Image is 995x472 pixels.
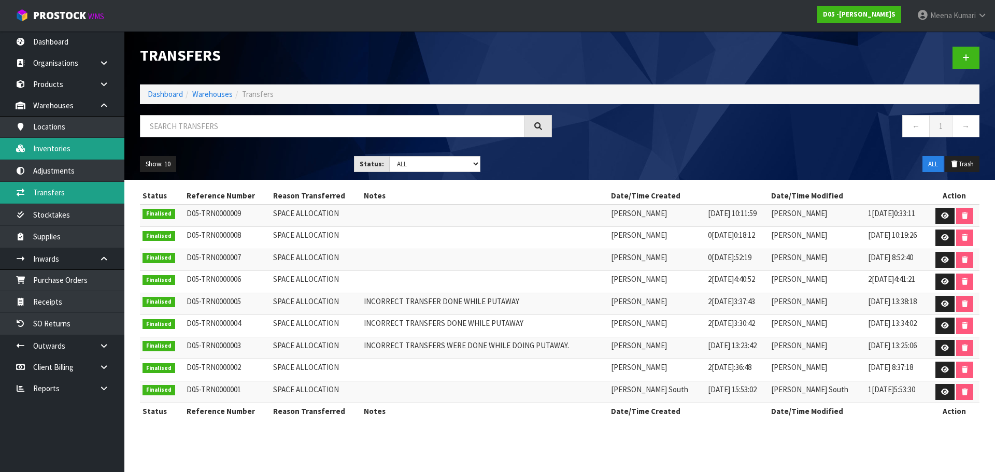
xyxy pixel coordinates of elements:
td: 1[DATE]5:53:30 [865,381,929,403]
th: Status [140,403,184,420]
td: D05-TRN0000002 [184,359,271,381]
th: Reference Number [184,188,271,204]
td: [DATE] 13:38:18 [865,293,929,315]
th: Notes [361,188,608,204]
td: D05-TRN0000009 [184,205,271,227]
td: SPACE ALLOCATION [271,381,361,403]
td: SPACE ALLOCATION [271,359,361,381]
th: Notes [361,403,608,420]
span: Meena [930,10,952,20]
nav: Page navigation [567,115,979,140]
td: [PERSON_NAME] [608,271,705,293]
th: Status [140,188,184,204]
button: Show: 10 [140,156,176,173]
td: 0[DATE]0:18:12 [705,227,769,249]
td: [PERSON_NAME] [608,293,705,315]
td: 2[DATE]:36:48 [705,359,769,381]
td: 2[DATE]3:37:43 [705,293,769,315]
td: [PERSON_NAME] [769,293,865,315]
td: D05-TRN0000006 [184,271,271,293]
td: [PERSON_NAME] South [608,381,705,403]
td: D05-TRN0000005 [184,293,271,315]
td: [PERSON_NAME] [608,315,705,337]
a: D05 -[PERSON_NAME]S [817,6,901,23]
th: Reason Transferred [271,403,361,420]
span: Finalised [143,341,175,351]
td: SPACE ALLOCATION [271,205,361,227]
button: Trash [945,156,979,173]
strong: Status: [360,160,384,168]
td: [PERSON_NAME] [608,359,705,381]
span: Finalised [143,385,175,395]
td: D05-TRN0000004 [184,315,271,337]
a: → [952,115,979,137]
th: Action [929,188,979,204]
span: Finalised [143,297,175,307]
td: [DATE] 10:11:59 [705,205,769,227]
span: Finalised [143,363,175,374]
td: D05-TRN0000001 [184,381,271,403]
th: Action [929,403,979,420]
span: Finalised [143,319,175,330]
strong: D05 -[PERSON_NAME]S [823,10,895,19]
h1: Transfers [140,47,552,64]
td: [PERSON_NAME] [769,249,865,271]
td: 1[DATE]0:33:11 [865,205,929,227]
td: INCORRECT TRANSFERS DONE WHILE PUTAWAY [361,315,608,337]
td: [PERSON_NAME] [769,315,865,337]
td: [DATE] 8:37:18 [865,359,929,381]
span: Kumari [954,10,976,20]
td: [PERSON_NAME] [608,227,705,249]
td: 2[DATE]3:30:42 [705,315,769,337]
td: 2[DATE]4:41:21 [865,271,929,293]
span: Finalised [143,275,175,285]
td: SPACE ALLOCATION [271,249,361,271]
td: [DATE] 13:34:02 [865,315,929,337]
td: [DATE] 13:25:06 [865,337,929,359]
span: Finalised [143,209,175,219]
td: [DATE] 10:19:26 [865,227,929,249]
th: Date/Time Created [608,403,769,420]
td: [DATE] 8:52:40 [865,249,929,271]
small: WMS [88,11,104,21]
a: Warehouses [192,89,233,99]
img: cube-alt.png [16,9,29,22]
span: Transfers [242,89,274,99]
td: [PERSON_NAME] [608,337,705,359]
td: D05-TRN0000008 [184,227,271,249]
td: SPACE ALLOCATION [271,315,361,337]
td: D05-TRN0000007 [184,249,271,271]
a: ← [902,115,930,137]
td: D05-TRN0000003 [184,337,271,359]
td: [PERSON_NAME] [769,227,865,249]
td: INCORRECT TRANSFERS WERE DONE WHILE DOING PUTAWAY. [361,337,608,359]
td: 2[DATE]4:40:52 [705,271,769,293]
span: ProStock [33,9,86,22]
td: SPACE ALLOCATION [271,293,361,315]
td: [PERSON_NAME] South [769,381,865,403]
td: [PERSON_NAME] [608,205,705,227]
span: Finalised [143,253,175,263]
button: ALL [922,156,944,173]
span: Finalised [143,231,175,241]
td: SPACE ALLOCATION [271,337,361,359]
th: Date/Time Modified [769,403,929,420]
td: [DATE] 15:53:02 [705,381,769,403]
th: Reference Number [184,403,271,420]
td: [PERSON_NAME] [608,249,705,271]
td: 0[DATE]:52:19 [705,249,769,271]
input: Search transfers [140,115,525,137]
th: Date/Time Created [608,188,769,204]
td: [PERSON_NAME] [769,337,865,359]
th: Date/Time Modified [769,188,929,204]
td: SPACE ALLOCATION [271,227,361,249]
td: [PERSON_NAME] [769,205,865,227]
td: SPACE ALLOCATION [271,271,361,293]
th: Reason Transferred [271,188,361,204]
a: 1 [929,115,953,137]
a: Dashboard [148,89,183,99]
td: [PERSON_NAME] [769,271,865,293]
td: INCORRECT TRANSFER DONE WHILE PUTAWAY [361,293,608,315]
td: [DATE] 13:23:42 [705,337,769,359]
td: [PERSON_NAME] [769,359,865,381]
